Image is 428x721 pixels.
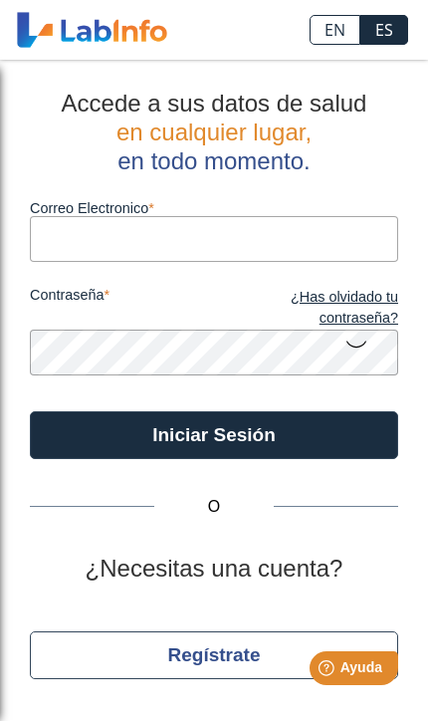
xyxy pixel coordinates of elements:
[30,631,398,679] button: Regístrate
[30,200,398,216] label: Correo Electronico
[30,411,398,459] button: Iniciar Sesión
[30,555,398,584] h2: ¿Necesitas una cuenta?
[214,287,398,330] a: ¿Has olvidado tu contraseña?
[30,287,214,330] label: contraseña
[62,90,367,117] span: Accede a sus datos de salud
[117,147,310,174] span: en todo momento.
[310,15,360,45] a: EN
[116,119,312,145] span: en cualquier lugar,
[251,643,406,699] iframe: Help widget launcher
[154,495,274,519] span: O
[360,15,408,45] a: ES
